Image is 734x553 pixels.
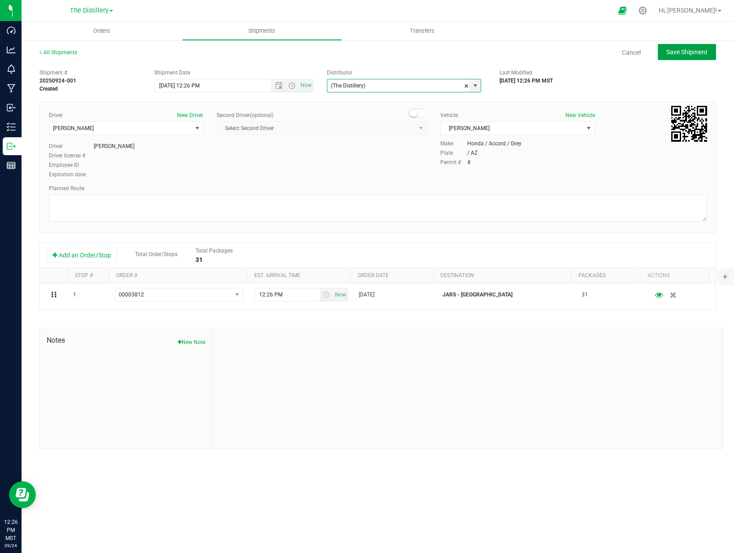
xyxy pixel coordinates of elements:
[254,272,300,279] a: Est. arrival time
[119,292,144,298] span: 00003812
[320,288,333,301] span: select
[467,158,470,166] div: #
[271,82,287,89] span: Open the date view
[7,45,16,54] inline-svg: Analytics
[333,288,348,301] span: Set Current date
[440,272,474,279] a: Destination
[583,122,594,135] span: select
[236,27,287,35] span: Shipments
[7,142,16,151] inline-svg: Outbound
[359,291,374,299] span: [DATE]
[7,84,16,93] inline-svg: Manufacturing
[49,170,94,179] label: Expiration date
[4,542,17,549] p: 09/24
[299,79,314,92] span: Set Current date
[467,139,521,148] div: Honda / Accord / Grey
[659,7,717,14] span: Hi, [PERSON_NAME]!
[464,79,469,93] span: clear
[94,142,135,150] div: [PERSON_NAME]
[440,111,458,119] label: Vehicle
[135,251,178,257] span: Total Order/Stops
[81,27,122,35] span: Orders
[182,22,343,40] a: Shipments
[49,142,94,150] label: Driver
[53,125,94,131] span: [PERSON_NAME]
[440,139,467,148] label: Make
[39,86,58,92] strong: Created
[49,111,63,119] label: Driver
[73,291,76,299] span: 1
[658,44,716,60] button: Save Shipment
[342,22,503,40] a: Transfers
[578,272,606,279] a: Packages
[177,111,203,119] button: New Driver
[217,111,274,119] label: Second Driver
[333,288,347,301] span: select
[671,106,707,142] qrcode: 20250924-001
[178,338,205,346] button: New Note
[191,122,203,135] span: select
[7,26,16,35] inline-svg: Dashboard
[154,69,190,77] label: Shipment Date
[640,268,709,283] th: Actions
[39,49,77,56] a: All Shipments
[49,185,84,192] span: Planned Route
[195,256,203,263] strong: 31
[582,291,588,299] span: 31
[612,2,633,19] span: Open Ecommerce Menu
[47,335,205,346] span: Notes
[499,78,553,84] strong: [DATE] 12:26 PM MST
[327,79,465,92] input: Select
[49,161,94,169] label: Employee ID
[666,48,708,56] span: Save Shipment
[469,79,481,92] span: select
[637,6,648,15] div: Manage settings
[565,111,595,119] button: New Vehicle
[22,22,182,40] a: Orders
[441,122,583,135] span: [PERSON_NAME]
[47,248,117,263] button: Add an Order/Stop
[116,272,137,279] a: Order #
[398,27,447,35] span: Transfers
[284,82,300,89] span: Open the time view
[195,248,233,254] span: Total Packages
[250,112,274,118] span: (optional)
[7,122,16,131] inline-svg: Inventory
[467,149,478,157] div: / AZ
[75,272,93,279] a: Stop #
[440,158,467,166] label: Permit #
[4,518,17,542] p: 12:26 PM MST
[7,65,16,74] inline-svg: Monitoring
[7,103,16,112] inline-svg: Inbound
[9,481,36,508] iframe: Resource center
[622,48,641,57] a: Cancel
[440,149,467,157] label: Plate
[327,69,352,77] label: Distributor
[232,288,243,301] span: select
[443,291,571,299] p: JARS - [GEOGRAPHIC_DATA]
[7,161,16,170] inline-svg: Reports
[671,106,707,142] img: Scan me!
[499,69,532,77] label: Last Modified
[39,69,141,77] span: Shipment #
[70,7,109,14] span: The Distillery
[49,152,94,160] label: Driver license #
[39,78,76,84] strong: 20250924-001
[358,272,389,279] a: Order date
